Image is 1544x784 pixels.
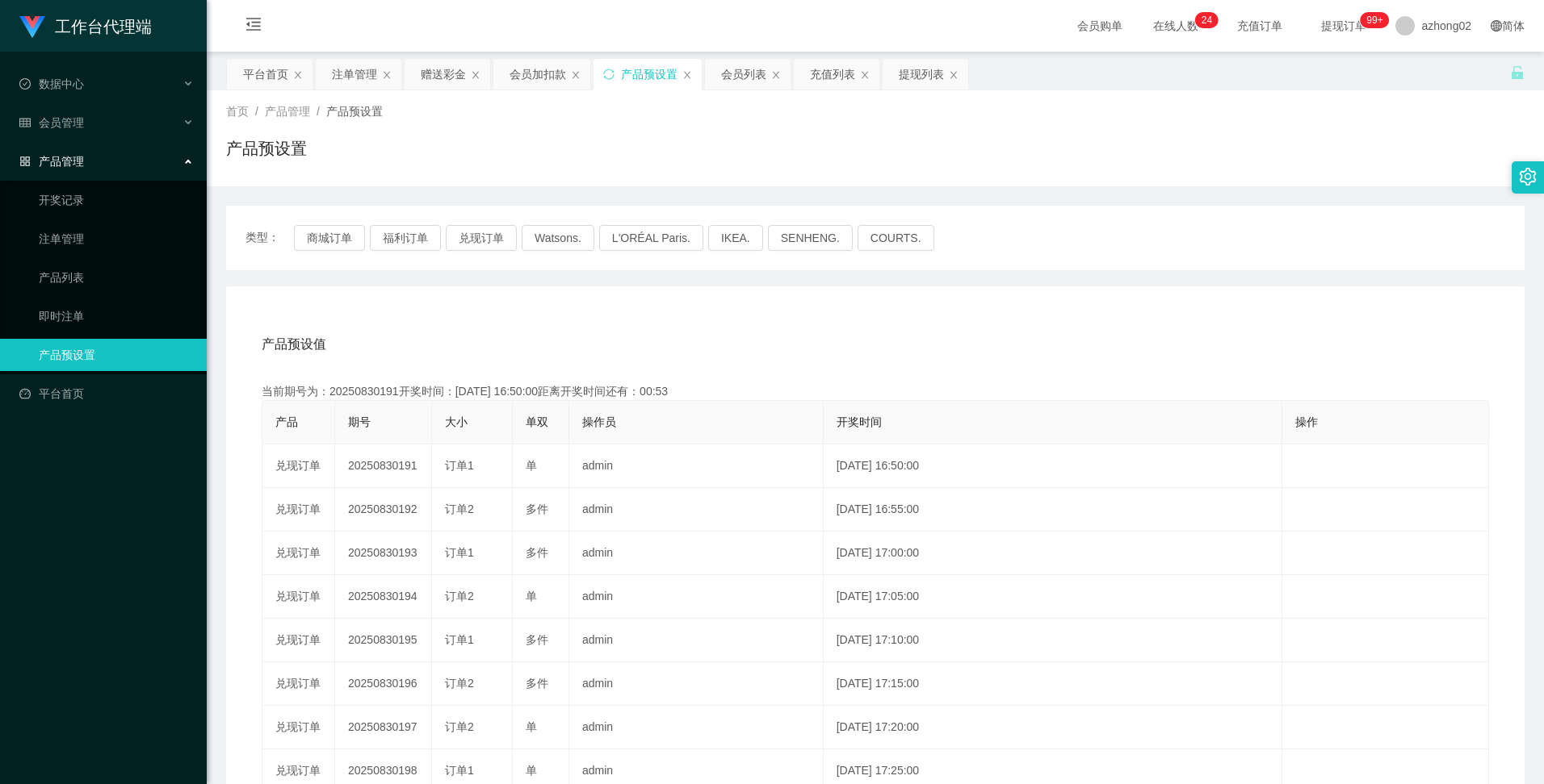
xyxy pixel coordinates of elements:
button: COURTS. [858,225,934,251]
td: admin [569,488,824,532]
td: 20250830196 [335,662,432,706]
span: 数据中心 [19,77,84,90]
button: L'ORÉAL Paris. [599,225,703,251]
td: 20250830194 [335,575,432,619]
td: admin [569,444,824,488]
span: 单 [526,590,537,603]
sup: 24 [1195,12,1219,28]
td: admin [569,575,824,619]
span: 充值订单 [1229,20,1290,31]
button: IKEA. [708,225,763,251]
span: 大小 [445,415,468,428]
td: 兑现订单 [262,662,335,706]
span: 订单2 [445,590,474,603]
button: 商城订单 [294,225,365,251]
span: 单 [526,720,537,733]
button: SENHENG. [768,225,853,251]
span: 订单1 [445,546,474,559]
td: 兑现订单 [262,488,335,532]
i: 图标: close [382,70,392,80]
td: [DATE] 17:15:00 [824,662,1282,706]
td: [DATE] 16:50:00 [824,444,1282,488]
td: [DATE] 17:20:00 [824,706,1282,749]
span: 多件 [526,546,548,559]
i: 图标: sync [603,69,615,80]
i: 图标: table [19,117,31,128]
h1: 工作台代理端 [55,1,152,52]
span: 首页 [226,105,249,118]
span: 产品预设置 [326,105,383,118]
span: 产品管理 [265,105,310,118]
span: 操作 [1295,415,1318,428]
span: 产品 [275,415,298,428]
td: 20250830195 [335,619,432,662]
p: 4 [1206,12,1212,28]
td: [DATE] 17:05:00 [824,575,1282,619]
h1: 产品预设置 [226,136,307,161]
a: 开奖记录 [39,184,194,216]
i: 图标: check-circle-o [19,78,31,90]
div: 充值列表 [810,59,855,90]
div: 当前期号为：20250830191开奖时间：[DATE] 16:50:00距离开奖时间还有：00:53 [262,383,1489,400]
i: 图标: menu-fold [226,1,281,52]
button: Watsons. [522,225,594,251]
span: 单 [526,459,537,472]
span: 订单1 [445,633,474,646]
a: 图标: dashboard平台首页 [19,377,194,410]
td: 兑现订单 [262,706,335,749]
i: 图标: close [471,70,480,80]
span: 多件 [526,503,548,515]
td: admin [569,706,824,749]
div: 提现列表 [899,59,944,90]
td: 兑现订单 [262,532,335,575]
span: 产品管理 [19,155,84,168]
span: 操作员 [582,415,616,428]
span: / [255,105,258,118]
i: 图标: close [293,70,303,80]
span: 期号 [348,415,371,428]
td: admin [569,532,824,575]
td: 20250830197 [335,706,432,749]
span: 类型： [245,225,294,251]
span: 订单1 [445,459,474,472]
i: 图标: setting [1519,168,1537,186]
span: 会员管理 [19,116,84,129]
i: 图标: close [860,70,870,80]
span: 订单2 [445,720,474,733]
span: 订单2 [445,503,474,515]
i: 图标: appstore-o [19,156,31,167]
span: 在线人数 [1145,20,1206,31]
span: 订单1 [445,764,474,777]
div: 会员列表 [721,59,766,90]
div: 赠送彩金 [421,59,466,90]
a: 即时注单 [39,300,194,332]
span: 多件 [526,677,548,690]
i: 图标: unlock [1510,65,1525,80]
span: 提现订单 [1313,20,1374,31]
i: 图标: close [949,70,959,80]
td: [DATE] 16:55:00 [824,488,1282,532]
span: 订单2 [445,677,474,690]
span: 产品预设值 [262,335,326,354]
td: [DATE] 17:10:00 [824,619,1282,662]
span: 多件 [526,633,548,646]
td: 20250830193 [335,532,432,575]
img: logo.9652507e.png [19,16,45,39]
span: 单 [526,764,537,777]
i: 图标: close [771,70,781,80]
button: 福利订单 [370,225,441,251]
button: 兑现订单 [446,225,517,251]
i: 图标: global [1491,20,1502,31]
td: 兑现订单 [262,575,335,619]
div: 注单管理 [332,59,377,90]
td: admin [569,662,824,706]
div: 平台首页 [243,59,288,90]
td: [DATE] 17:00:00 [824,532,1282,575]
a: 工作台代理端 [19,19,152,32]
p: 2 [1202,12,1207,28]
td: 兑现订单 [262,619,335,662]
td: 20250830192 [335,488,432,532]
a: 注单管理 [39,223,194,255]
i: 图标: close [682,70,692,80]
td: 20250830191 [335,444,432,488]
